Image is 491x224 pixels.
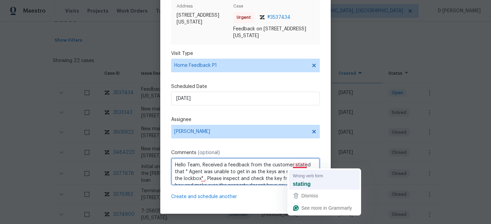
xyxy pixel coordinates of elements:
label: Assignee [171,116,320,123]
span: Home Feedback P1 [174,62,307,69]
span: Address [177,3,230,12]
span: [STREET_ADDRESS][US_STATE] [177,12,230,26]
span: # 3537434 [267,14,291,21]
span: Urgent [237,14,254,21]
label: Visit Type [171,50,320,57]
input: M/D/YYYY [171,92,320,105]
textarea: To enrich screen reader interactions, please activate Accessibility in Grammarly extension settings [171,158,320,185]
span: Create and schedule another [171,193,237,200]
span: Feedback on [STREET_ADDRESS][US_STATE] [233,26,314,39]
img: Zendesk Logo Icon [259,15,265,19]
span: Case [233,3,314,12]
span: (optional) [198,150,220,155]
label: Comments [171,149,320,156]
label: Scheduled Date [171,83,320,90]
span: [PERSON_NAME] [174,129,308,134]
